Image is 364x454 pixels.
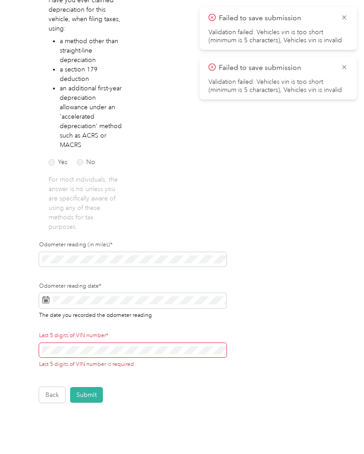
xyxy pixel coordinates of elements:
span: The date you recorded the odometer reading [39,310,152,319]
li: a section 179 deduction [60,65,123,84]
li: Validation failed: Vehicles vin is too short (minimum is 5 characters), Vehicles vin is invalid [209,78,348,94]
p: For most individuals, the answer is no unless you are specifically aware of using any of these me... [49,175,123,231]
label: Odometer reading date* [39,282,226,290]
label: No [77,159,95,165]
button: Back [39,387,65,403]
label: Odometer reading (in miles)* [39,241,226,249]
p: Failed to save submission [219,13,334,24]
p: Failed to save submission [219,62,334,74]
iframe: Everlance-gr Chat Button Frame [314,404,364,454]
li: an additional first-year depreciation allowance under an 'accelerated depreciation' method such a... [60,84,123,150]
label: Yes [49,159,67,165]
div: Last 5 digits of VIN number is required [39,361,226,369]
label: Last 5 digits of VIN number* [39,332,226,340]
li: a method other than straight-line depreciation [60,36,123,65]
button: Submit [70,387,103,403]
li: Validation failed: Vehicles vin is too short (minimum is 5 characters), Vehicles vin is invalid [209,28,348,45]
